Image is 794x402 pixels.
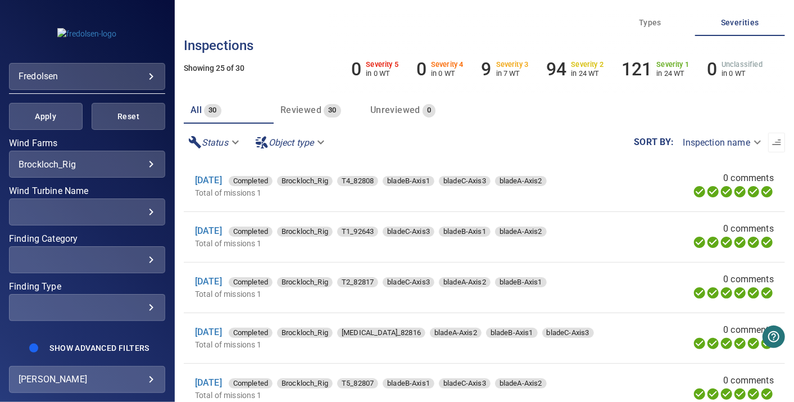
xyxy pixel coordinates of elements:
svg: ML Processing 100% [733,387,747,401]
span: T2_82817 [337,277,378,288]
div: Status [184,133,246,152]
svg: Uploading 100% [693,337,706,350]
li: Severity 4 [416,58,464,80]
div: [PERSON_NAME] [19,371,156,389]
a: [DATE] [195,377,222,388]
div: T1_92643 [337,227,378,237]
h6: 0 [351,58,361,80]
a: [DATE] [195,327,222,337]
span: T4_82808 [337,175,378,187]
div: Brockloch_Rig [277,227,333,237]
svg: Uploading 100% [693,387,706,401]
span: Reviewed [280,105,321,115]
p: in 7 WT [496,69,529,78]
span: T1_92643 [337,226,378,237]
div: bladeB-Axis1 [439,227,491,237]
svg: Uploading 100% [693,236,706,249]
svg: Matching 100% [747,286,760,300]
span: T5_82807 [337,378,378,389]
div: Finding Type [9,294,165,321]
span: bladeB-Axis1 [486,327,538,338]
p: in 0 WT [366,69,398,78]
span: 0 comments [723,374,774,387]
h6: 9 [482,58,492,80]
svg: Data Formatted 100% [706,185,720,198]
span: [MEDICAL_DATA]_82816 [337,327,425,338]
span: 0 comments [723,171,774,185]
p: Total of missions 1 [195,187,621,198]
span: Severities [702,16,778,30]
span: Unreviewed [370,105,420,115]
svg: Uploading 100% [693,185,706,198]
svg: Matching 100% [747,387,760,401]
span: bladeA-Axis2 [495,226,547,237]
a: [DATE] [195,276,222,287]
span: Apply [23,110,69,124]
div: fredolsen [9,63,165,90]
p: Total of missions 1 [195,288,621,300]
div: Wind Turbine Name [9,198,165,225]
label: Wind Farms [9,139,165,148]
div: Completed [229,277,273,287]
span: bladeB-Axis1 [383,378,434,389]
svg: Selecting 100% [720,387,733,401]
div: Brockloch_Rig [277,378,333,389]
label: Finding Type [9,282,165,291]
div: Completed [229,176,273,186]
span: bladeC-Axis3 [383,226,434,237]
label: Sort by : [634,138,674,147]
svg: ML Processing 100% [733,286,747,300]
li: Severity 1 [621,58,689,80]
em: Status [202,137,228,148]
div: bladeC-Axis3 [383,277,434,287]
span: Brockloch_Rig [277,175,333,187]
div: bladeB-Axis1 [495,277,547,287]
h6: Severity 4 [431,61,464,69]
em: Object type [269,137,314,148]
div: fredolsen [19,67,156,85]
span: Completed [229,226,273,237]
span: Completed [229,327,273,338]
svg: Data Formatted 100% [706,236,720,249]
li: Severity 3 [482,58,529,80]
svg: Matching 100% [747,185,760,198]
div: [MEDICAL_DATA]_82816 [337,328,425,338]
svg: Matching 100% [747,337,760,350]
div: bladeA-Axis2 [495,176,547,186]
svg: ML Processing 100% [733,236,747,249]
h6: 121 [621,58,652,80]
span: 30 [324,104,341,117]
div: bladeB-Axis1 [383,378,434,389]
span: Brockloch_Rig [277,378,333,389]
h6: 94 [546,58,566,80]
div: Inspection name [674,133,768,152]
span: bladeC-Axis3 [542,327,594,338]
p: Total of missions 1 [195,339,645,350]
span: Brockloch_Rig [277,277,333,288]
svg: Classification 100% [760,185,774,198]
h6: Severity 3 [496,61,529,69]
div: bladeA-Axis2 [495,378,547,389]
div: Completed [229,378,273,389]
h6: Severity 5 [366,61,398,69]
div: bladeC-Axis3 [439,378,491,389]
div: Brockloch_Rig [19,159,156,170]
div: bladeA-Axis2 [439,277,491,287]
h6: 0 [416,58,427,80]
svg: Classification 100% [760,387,774,401]
span: bladeC-Axis3 [439,378,491,389]
span: bladeA-Axis2 [495,175,547,187]
h5: Showing 25 of 30 [184,64,785,73]
div: bladeA-Axis2 [430,328,482,338]
span: bladeB-Axis1 [495,277,547,288]
div: bladeB-Axis1 [383,176,434,186]
svg: Selecting 100% [720,185,733,198]
span: bladeC-Axis3 [383,277,434,288]
img: fredolsen-logo [57,28,116,39]
h6: Severity 2 [571,61,604,69]
li: Severity Unclassified [707,58,763,80]
svg: Uploading 100% [693,286,706,300]
svg: Selecting 100% [720,337,733,350]
svg: Data Formatted 100% [706,337,720,350]
button: Sort list from oldest to newest [768,133,785,152]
